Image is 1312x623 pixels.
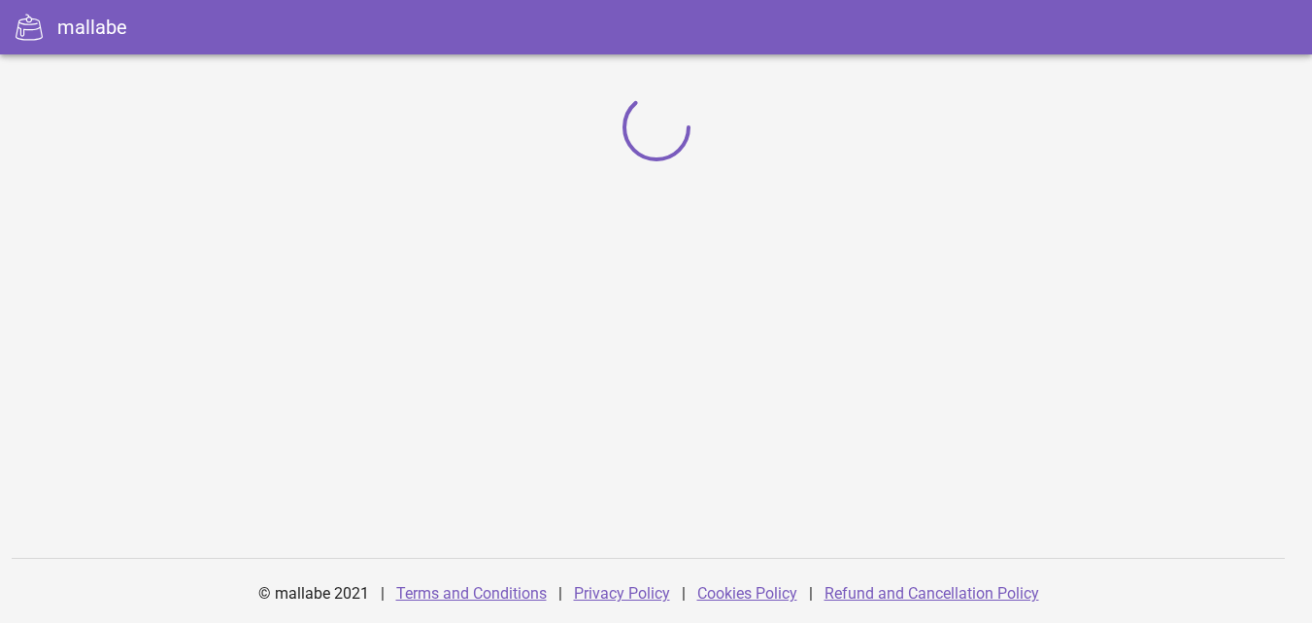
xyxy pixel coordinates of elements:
[396,584,547,603] a: Terms and Conditions
[57,13,127,42] div: mallabe
[381,571,385,617] div: |
[558,571,562,617] div: |
[247,571,381,617] div: © mallabe 2021
[809,571,813,617] div: |
[697,584,797,603] a: Cookies Policy
[574,584,670,603] a: Privacy Policy
[682,571,686,617] div: |
[824,584,1039,603] a: Refund and Cancellation Policy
